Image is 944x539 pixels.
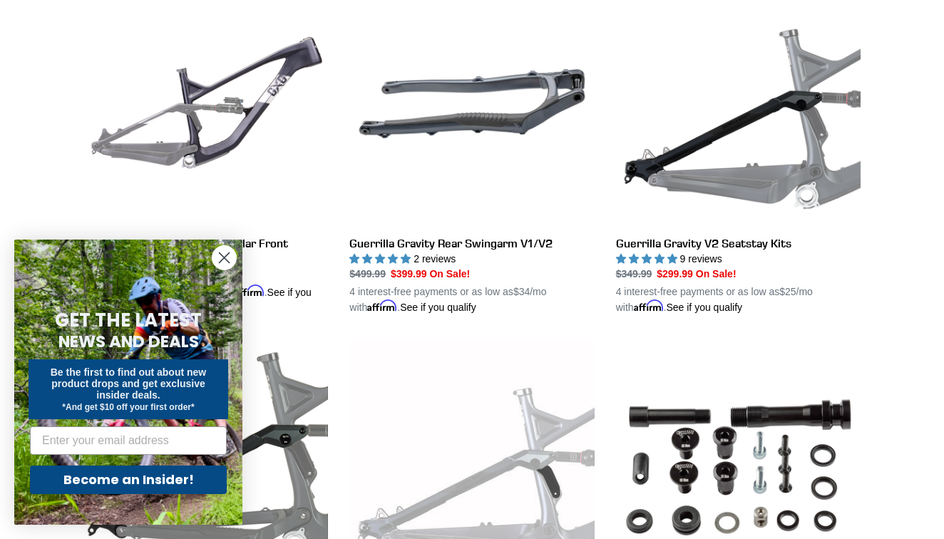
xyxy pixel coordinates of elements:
[51,366,207,401] span: Be the first to find out about new product drops and get exclusive insider deals.
[212,245,237,270] button: Close dialog
[55,307,202,333] span: GET THE LATEST
[62,402,194,412] span: *And get $10 off your first order*
[58,330,199,353] span: NEWS AND DEALS
[30,426,227,455] input: Enter your email address
[30,466,227,494] button: Become an Insider!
